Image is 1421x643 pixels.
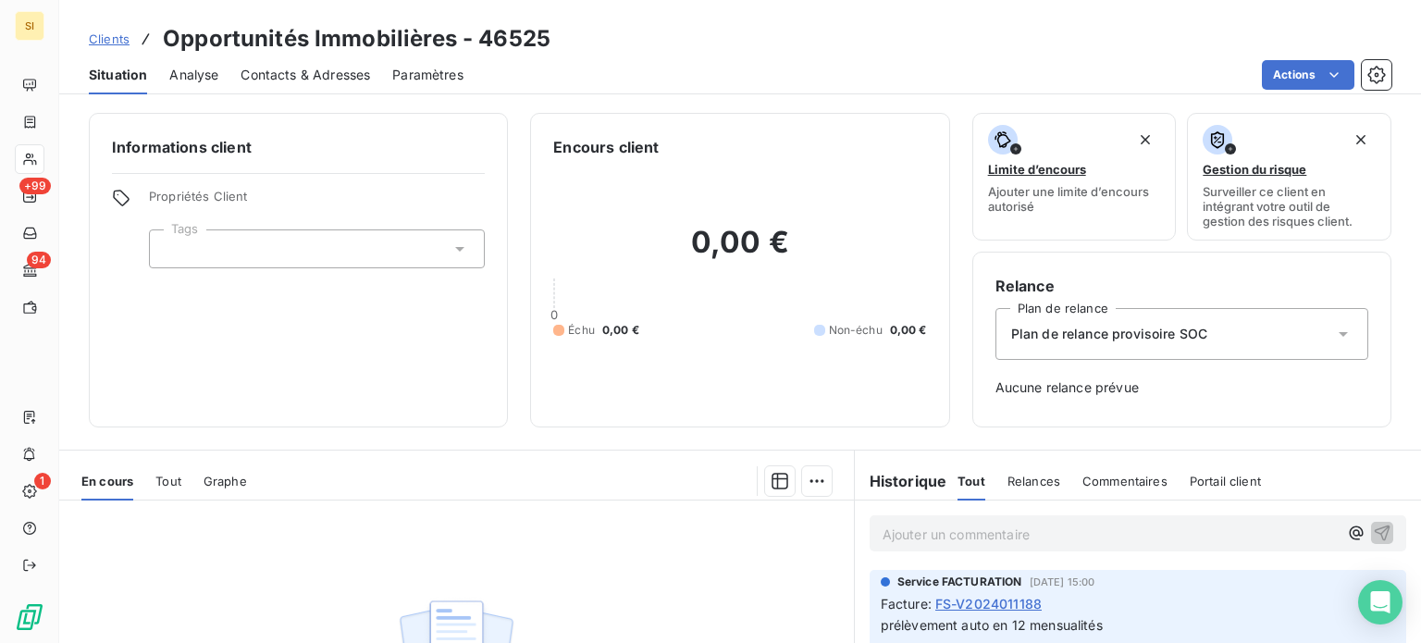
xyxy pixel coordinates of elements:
span: Facture : [881,594,932,613]
button: Limite d’encoursAjouter une limite d’encours autorisé [972,113,1177,241]
span: Surveiller ce client en intégrant votre outil de gestion des risques client. [1203,184,1376,229]
span: Service FACTURATION [897,574,1022,590]
span: Clients [89,31,130,46]
button: Actions [1262,60,1354,90]
span: Ajouter une limite d’encours autorisé [988,184,1161,214]
h6: Encours client [553,136,659,158]
span: 94 [27,252,51,268]
span: Gestion du risque [1203,162,1306,177]
span: [DATE] 15:00 [1030,576,1095,587]
span: Échu [568,322,595,339]
span: Aucune relance prévue [995,378,1368,397]
span: Commentaires [1082,474,1168,488]
img: Logo LeanPay [15,602,44,632]
div: SI [15,11,44,41]
span: Propriétés Client [149,189,485,215]
span: Tout [958,474,985,488]
span: +99 [19,178,51,194]
button: Gestion du risqueSurveiller ce client en intégrant votre outil de gestion des risques client. [1187,113,1391,241]
h6: Relance [995,275,1368,297]
span: Graphe [204,474,247,488]
h2: 0,00 € [553,224,926,279]
span: 0 [550,307,558,322]
span: Non-échu [829,322,883,339]
span: 0,00 € [890,322,927,339]
span: 0,00 € [602,322,639,339]
a: Clients [89,30,130,48]
h6: Historique [855,470,947,492]
span: 1 [34,473,51,489]
span: Analyse [169,66,218,84]
span: Portail client [1190,474,1261,488]
span: Limite d’encours [988,162,1086,177]
span: Tout [155,474,181,488]
div: Open Intercom Messenger [1358,580,1402,624]
h6: Informations client [112,136,485,158]
h3: Opportunités Immobilières - 46525 [163,22,550,56]
span: Paramètres [392,66,463,84]
span: Plan de relance provisoire SOC [1011,325,1208,343]
span: Contacts & Adresses [241,66,370,84]
input: Ajouter une valeur [165,241,179,257]
span: FS-V2024011188 [935,594,1042,613]
span: prélèvement auto en 12 mensualités [881,617,1103,633]
span: Relances [1007,474,1060,488]
span: En cours [81,474,133,488]
span: Situation [89,66,147,84]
